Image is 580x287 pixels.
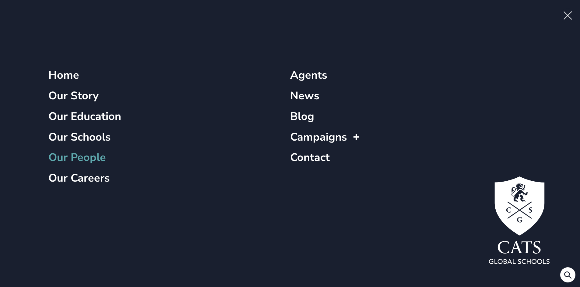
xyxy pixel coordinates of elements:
button: Open Menu [560,8,575,23]
a: Our People [48,150,106,165]
a: News [290,89,319,103]
div: Campaigns [290,130,347,145]
img: Cats Global Schools [489,164,550,264]
button: Show/Hide Child Menu [353,134,359,140]
a: Agents [290,68,327,83]
a: Home [48,68,79,83]
a: Our Story [48,89,99,103]
a: Our Careers [48,171,110,186]
a: Our Schools [48,130,111,145]
a: Our Education [48,109,121,124]
a: Contact [290,150,330,165]
a: Blog [290,109,314,124]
